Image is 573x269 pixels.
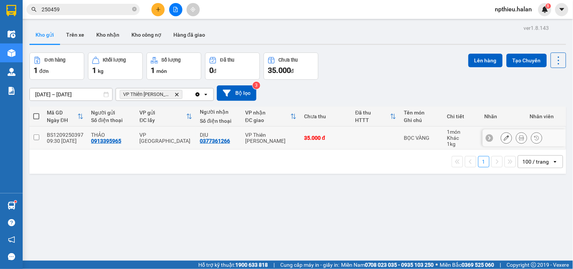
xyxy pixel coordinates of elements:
button: Đơn hàng1đơn [29,53,84,80]
span: Hỗ trợ kỹ thuật: [198,261,268,269]
span: | [500,261,501,269]
span: 35.000 [268,66,291,75]
div: VP gửi [140,110,187,116]
div: Ngày ĐH [47,117,77,123]
button: Đã thu0đ [205,53,260,80]
button: Kho gửi [29,26,60,44]
span: đ [213,68,216,74]
span: close-circle [132,7,137,11]
div: Số điện thoại [91,117,132,123]
span: | [273,261,275,269]
div: Nhân viên [530,113,562,119]
span: kg [98,68,103,74]
img: warehouse-icon [8,202,15,210]
div: Chi tiết [447,113,477,119]
div: Khác [447,135,477,141]
button: Trên xe [60,26,90,44]
div: Khối lượng [103,57,126,63]
div: Đã thu [355,110,391,116]
strong: 0369 525 060 [462,262,494,268]
span: copyright [531,262,536,267]
span: VP Thiên Đường Bảo Sơn, close by backspace [120,90,182,99]
button: caret-down [555,3,568,16]
span: VP Thiên Đường Bảo Sơn [123,91,171,97]
button: Hàng đã giao [167,26,211,44]
button: Khối lượng1kg [88,53,143,80]
div: 0913395965 [91,138,121,144]
div: Chưa thu [304,113,348,119]
sup: 8 [546,3,551,9]
span: search [31,7,37,12]
div: Số điện thoại [200,118,238,124]
span: 0 [209,66,213,75]
span: Miền Bắc [440,261,494,269]
span: Miền Nam [341,261,434,269]
button: plus [151,3,165,16]
span: caret-down [559,6,565,13]
div: Tên món [404,110,440,116]
div: 1 kg [447,141,477,147]
span: plus [156,7,161,12]
th: Toggle SortBy [136,107,196,127]
span: món [156,68,167,74]
span: file-add [173,7,178,12]
span: 1 [151,66,155,75]
img: solution-icon [8,87,15,95]
img: logo-vxr [6,5,16,16]
div: BS1209250397 [47,132,83,138]
span: notification [8,236,15,243]
span: 1 [34,66,38,75]
span: Cung cấp máy in - giấy in: [280,261,339,269]
button: file-add [169,3,182,16]
div: Ghi chú [404,117,440,123]
span: aim [190,7,196,12]
svg: open [203,91,209,97]
div: Nhãn [485,113,522,119]
sup: 1 [14,201,17,203]
button: Bộ lọc [217,85,256,101]
input: Tìm tên, số ĐT hoặc mã đơn [42,5,131,14]
img: warehouse-icon [8,30,15,38]
th: Toggle SortBy [241,107,300,127]
div: 100 / trang [523,158,549,165]
button: Kho công nợ [125,26,167,44]
button: Lên hàng [468,54,503,67]
svg: Clear all [195,91,201,97]
button: Kho nhận [90,26,125,44]
svg: Delete [175,92,179,97]
div: VP Thiên [PERSON_NAME] [245,132,297,144]
strong: 0708 023 035 - 0935 103 250 [365,262,434,268]
div: 1 món [447,129,477,135]
div: BỌC VÀNG [404,135,440,141]
button: Chưa thu35.000đ [264,53,318,80]
div: 35.000 đ [304,135,348,141]
div: ĐC lấy [140,117,187,123]
button: Số lượng1món [147,53,201,80]
div: Số lượng [162,57,181,63]
button: Tạo Chuyến [507,54,547,67]
div: VP [GEOGRAPHIC_DATA] [140,132,193,144]
span: đơn [39,68,49,74]
div: 0377361266 [200,138,230,144]
div: Chưa thu [279,57,298,63]
div: Người gửi [91,110,132,116]
div: DỊU [200,132,238,138]
div: HTTT [355,117,391,123]
div: Người nhận [200,109,238,115]
div: Đơn hàng [45,57,65,63]
input: Selected VP Thiên Đường Bảo Sơn. [184,91,185,98]
img: warehouse-icon [8,49,15,57]
div: Sửa đơn hàng [501,132,512,144]
strong: 1900 633 818 [235,262,268,268]
sup: 3 [253,82,260,89]
div: 09:30 [DATE] [47,138,83,144]
th: Toggle SortBy [352,107,400,127]
span: message [8,253,15,260]
th: Toggle SortBy [43,107,87,127]
div: ver 1.8.143 [524,24,549,32]
span: ⚪️ [436,263,438,266]
div: Mã GD [47,110,77,116]
span: đ [291,68,294,74]
span: npthieu.halan [489,5,538,14]
img: warehouse-icon [8,68,15,76]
